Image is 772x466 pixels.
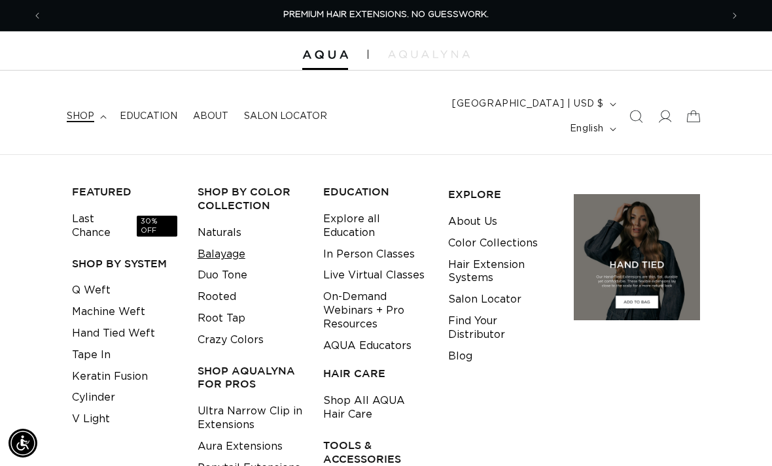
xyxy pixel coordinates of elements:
img: aqualyna.com [388,50,470,58]
a: Education [112,103,185,130]
span: shop [67,110,94,122]
span: PREMIUM HAIR EXTENSIONS. NO GUESSWORK. [283,10,489,19]
a: Cylinder [72,387,115,408]
button: Next announcement [720,3,749,28]
a: Last Chance30% OFF [72,208,177,244]
span: Salon Locator [244,110,327,122]
span: 30% OFF [137,216,177,237]
span: English [570,122,604,136]
h3: EDUCATION [323,185,429,199]
a: AQUA Educators [323,335,412,357]
a: Salon Locator [236,103,335,130]
a: Crazy Colors [198,329,264,351]
button: [GEOGRAPHIC_DATA] | USD $ [444,92,622,116]
h3: SHOP BY SYSTEM [72,257,177,271]
a: Live Virtual Classes [323,265,425,286]
a: Explore all Education [323,208,429,244]
a: Balayage [198,244,245,265]
a: Q Weft [72,280,111,301]
a: Tape In [72,344,111,366]
a: Root Tap [198,308,245,329]
h3: Shop by Color Collection [198,185,303,212]
a: Duo Tone [198,265,247,286]
h3: Shop AquaLyna for Pros [198,364,303,391]
a: Aura Extensions [198,436,283,458]
a: In Person Classes [323,244,415,265]
a: Hand Tied Weft [72,323,155,344]
span: Education [120,110,177,122]
h3: HAIR CARE [323,367,429,380]
a: Machine Weft [72,301,145,323]
summary: shop [59,103,112,130]
h3: TOOLS & ACCESSORIES [323,439,429,466]
a: Naturals [198,222,241,244]
a: Rooted [198,286,236,308]
summary: Search [622,102,650,131]
img: Aqua Hair Extensions [302,50,348,59]
a: Find Your Distributor [448,310,553,346]
a: Ultra Narrow Clip in Extensions [198,401,303,436]
a: Shop All AQUA Hair Care [323,390,429,425]
span: [GEOGRAPHIC_DATA] | USD $ [452,97,604,111]
a: About Us [448,211,497,233]
a: Hair Extension Systems [448,254,553,290]
button: Previous announcement [23,3,52,28]
a: On-Demand Webinars + Pro Resources [323,286,429,335]
span: About [193,110,228,122]
a: Color Collections [448,233,538,254]
a: Salon Locator [448,289,521,310]
h3: EXPLORE [448,188,553,201]
a: V Light [72,408,110,430]
a: About [185,103,236,130]
h3: FEATURED [72,185,177,199]
iframe: Chat Widget [707,403,772,466]
button: English [562,116,622,141]
a: Blog [448,346,472,367]
a: Keratin Fusion [72,366,148,388]
div: Accessibility Menu [9,429,37,458]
